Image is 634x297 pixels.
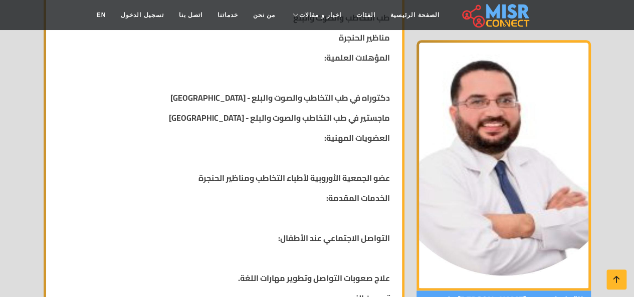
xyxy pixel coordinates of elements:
[89,6,114,25] a: EN
[238,270,390,285] strong: علاج صعوبات التواصل وتطوير مهارات اللغة.
[246,6,283,25] a: من نحن
[383,6,447,25] a: الصفحة الرئيسية
[416,40,591,290] img: د. محمد اسلام جاد الحق
[210,6,246,25] a: خدماتنا
[326,190,390,205] strong: الخدمات المقدمة:
[324,50,390,65] strong: المؤهلات العلمية:
[113,6,171,25] a: تسجيل الدخول
[462,3,529,28] img: main.misr_connect
[171,6,210,25] a: اتصل بنا
[349,6,383,25] a: الفئات
[198,170,390,185] strong: عضو الجمعية الأوروبية لأطباء التخاطب ومناظير الحنجرة
[169,110,390,125] strong: ماجستير في طب التخاطب والصوت والبلع - [GEOGRAPHIC_DATA]
[170,90,390,105] strong: دكتوراه في طب التخاطب والصوت والبلع - [GEOGRAPHIC_DATA]
[324,130,390,145] strong: العضويات المهنية:
[299,11,341,20] span: اخبار و مقالات
[339,30,390,45] strong: مناظير الحنجرة
[278,230,390,245] strong: التواصل الاجتماعي عند الأطفال:
[283,6,349,25] a: اخبار و مقالات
